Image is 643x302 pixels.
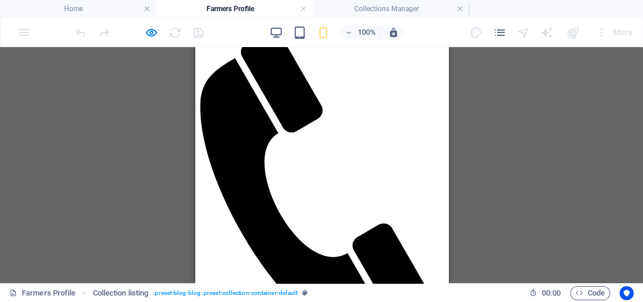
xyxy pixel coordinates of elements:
[529,286,561,300] h6: Session time
[9,286,76,300] a: Farmers Profile
[550,288,552,297] span: :
[619,286,634,300] button: Usercentrics
[156,2,313,15] h4: Farmers Profile
[302,290,308,296] i: This element is a customizable preset
[313,2,469,15] h4: Collections Manager
[575,286,605,300] span: Code
[492,25,507,39] button: pages
[93,286,149,300] span: Click to select. Double-click to edit
[93,286,308,300] nav: breadcrumb
[357,25,376,39] h6: 100%
[570,286,610,300] button: Code
[542,286,560,300] span: 00 00
[492,26,506,39] i: Pages (Ctrl+Alt+S)
[339,25,381,39] button: 100%
[153,286,298,300] span: . preset-blog-blog .preset-collection-container-default
[388,27,398,38] i: On resize automatically adjust zoom level to fit chosen device.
